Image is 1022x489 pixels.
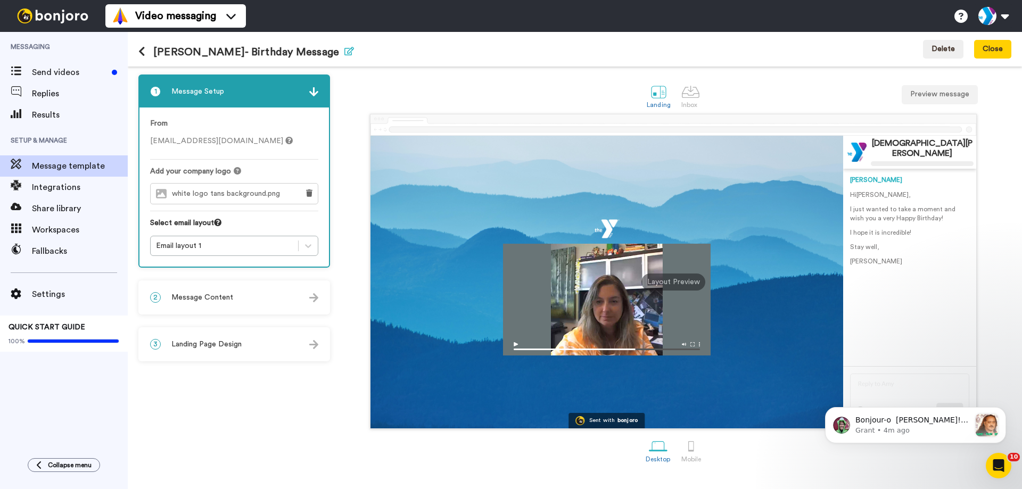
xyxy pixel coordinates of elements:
[32,181,128,194] span: Integrations
[28,458,100,472] button: Collapse menu
[681,101,700,109] div: Inbox
[871,138,974,159] div: [DEMOGRAPHIC_DATA][PERSON_NAME]
[172,189,285,198] span: white logo tans background.png
[850,243,969,252] p: Stay well,
[32,109,128,121] span: Results
[581,219,633,238] img: 1c21f1c3-e752-4ca4-aea5-0cd45e6a8262
[48,461,92,469] span: Collapse menu
[850,205,969,223] p: I just wanted to take a moment and wish you a very Happy Birthday!
[156,241,293,251] div: Email layout 1
[850,176,969,185] div: [PERSON_NAME]
[676,77,705,114] a: Inbox
[13,9,93,23] img: bj-logo-header-white.svg
[617,418,638,424] div: bonjoro
[809,386,1022,460] iframe: Intercom notifications message
[150,339,161,350] span: 3
[32,288,128,301] span: Settings
[640,432,676,468] a: Desktop
[986,453,1011,478] iframe: Intercom live chat
[135,9,216,23] span: Video messaging
[138,46,354,58] h1: [PERSON_NAME]- Birthday Message
[32,66,108,79] span: Send videos
[138,280,330,314] div: 2Message Content
[503,337,711,355] img: player-controls-full.svg
[32,245,128,258] span: Fallbacks
[847,143,867,162] img: Profile Image
[150,218,318,236] div: Select email layout
[850,257,969,266] p: [PERSON_NAME]
[309,87,318,96] img: arrow.svg
[681,455,701,463] div: Mobile
[647,101,671,109] div: Landing
[150,166,231,177] span: Add your company logo
[150,137,293,145] span: [EMAIL_ADDRESS][DOMAIN_NAME]
[171,86,224,97] span: Message Setup
[1008,453,1020,461] span: 10
[32,202,128,215] span: Share library
[589,418,615,424] div: Sent with
[112,7,129,24] img: vm-color.svg
[923,40,963,59] button: Delete
[974,40,1011,59] button: Close
[150,118,168,129] label: From
[902,85,978,104] button: Preview message
[32,87,128,100] span: Replies
[309,293,318,302] img: arrow.svg
[646,455,671,463] div: Desktop
[850,374,969,421] img: reply-preview.svg
[32,223,128,236] span: Workspaces
[850,190,969,200] p: Hi [PERSON_NAME] ,
[641,273,705,291] div: Layout Preview
[9,324,85,331] span: QUICK START GUIDE
[676,432,706,468] a: Mobile
[150,86,161,97] span: 1
[641,77,676,114] a: Landing
[850,228,969,237] p: I hope it is incredible!
[309,340,318,349] img: arrow.svg
[171,339,242,350] span: Landing Page Design
[575,416,584,425] img: Bonjoro Logo
[32,160,128,172] span: Message template
[9,337,25,345] span: 100%
[150,292,161,303] span: 2
[138,327,330,361] div: 3Landing Page Design
[171,292,233,303] span: Message Content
